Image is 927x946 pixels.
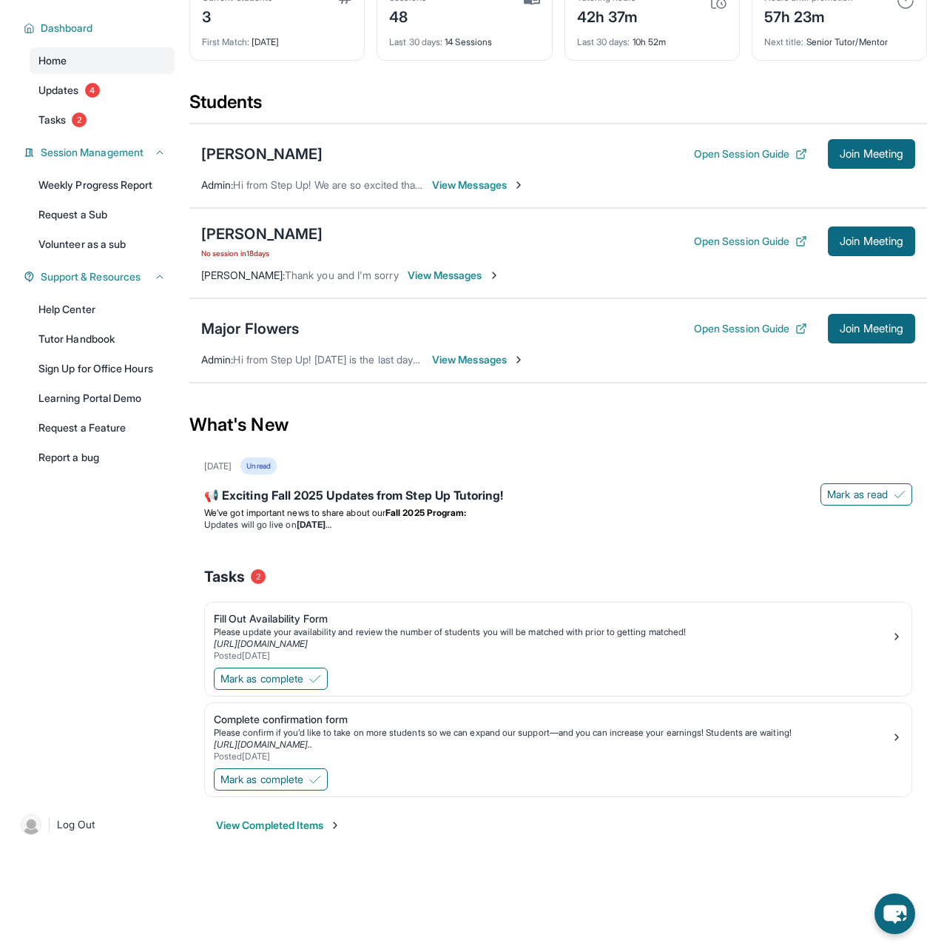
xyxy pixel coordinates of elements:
a: Sign Up for Office Hours [30,355,175,382]
span: | [47,816,51,833]
a: Request a Feature [30,415,175,441]
span: Next title : [764,36,804,47]
img: Chevron-Right [513,354,525,366]
div: 42h 37m [577,4,638,27]
span: Join Meeting [840,150,903,158]
button: Join Meeting [828,139,915,169]
span: Thank you and I'm sorry [285,269,399,281]
button: Open Session Guide [694,147,807,161]
div: Students [189,90,927,123]
a: Weekly Progress Report [30,172,175,198]
span: View Messages [408,268,500,283]
span: View Messages [432,178,525,192]
div: Complete confirmation form [214,712,891,727]
span: Support & Resources [41,269,141,284]
a: Tasks2 [30,107,175,133]
a: Request a Sub [30,201,175,228]
button: Support & Resources [35,269,166,284]
button: Join Meeting [828,227,915,256]
span: Updates [38,83,79,98]
div: Posted [DATE] [214,650,891,662]
span: Dashboard [41,21,93,36]
span: Admin : [201,178,233,191]
span: We’ve got important news to share about our [204,507,385,518]
span: View Messages [432,352,525,367]
img: Chevron-Right [488,269,500,281]
div: 57h 23m [764,4,853,27]
button: Open Session Guide [694,321,807,336]
div: Posted [DATE] [214,751,891,762]
div: Fill Out Availability Form [214,611,891,626]
div: Unread [240,457,276,474]
span: Join Meeting [840,237,903,246]
a: Tutor Handbook [30,326,175,352]
button: Session Management [35,145,166,160]
a: Updates4 [30,77,175,104]
span: First Match : [202,36,249,47]
span: 2 [251,569,266,584]
span: Join Meeting [840,324,903,333]
div: What's New [189,392,927,457]
span: No session in 18 days [201,247,323,259]
span: Mark as read [827,487,888,502]
button: chat-button [874,893,915,934]
span: 2 [72,113,87,127]
button: Mark as complete [214,768,328,791]
a: [URL][DOMAIN_NAME].. [214,739,312,750]
button: View Completed Items [216,818,341,833]
span: Last 30 days : [389,36,442,47]
span: Session Management [41,145,144,160]
button: Open Session Guide [694,234,807,249]
span: Tasks [38,113,66,127]
img: Chevron-Right [513,179,525,191]
button: Mark as read [820,483,912,506]
a: [URL][DOMAIN_NAME] [214,638,308,649]
a: Complete confirmation formPlease confirm if you’d like to take on more students so we can expand ... [205,703,911,765]
a: Fill Out Availability FormPlease update your availability and review the number of students you w... [205,603,911,665]
div: [DATE] [204,460,232,472]
a: Home [30,47,175,74]
div: [DATE] [202,27,352,48]
li: Updates will go live on [204,519,912,531]
div: Senior Tutor/Mentor [764,27,914,48]
a: Report a bug [30,444,175,471]
a: |Log Out [15,808,175,841]
span: Log Out [57,817,95,832]
strong: [DATE] [297,519,331,530]
span: Last 30 days : [577,36,630,47]
img: Mark as complete [309,774,321,785]
div: Please update your availability and review the number of students you will be matched with prior ... [214,626,891,638]
span: Mark as complete [220,772,303,787]
strong: Fall 2025 Program: [385,507,466,518]
span: Home [38,53,67,68]
a: Learning Portal Demo [30,385,175,412]
img: Mark as complete [309,673,321,685]
span: Mark as complete [220,671,303,686]
img: user-img [21,814,41,835]
div: 📢 Exciting Fall 2025 Updates from Step Up Tutoring! [204,486,912,507]
button: Mark as complete [214,668,328,690]
span: [PERSON_NAME] : [201,269,285,281]
img: Mark as read [894,489,906,500]
div: 3 [202,4,272,27]
a: Volunteer as a sub [30,231,175,258]
div: [PERSON_NAME] [201,224,323,244]
div: 48 [389,4,426,27]
div: 10h 52m [577,27,727,48]
span: Admin : [201,353,233,366]
button: Dashboard [35,21,166,36]
button: Join Meeting [828,314,915,343]
div: 14 Sessions [389,27,539,48]
div: Major Flowers [201,318,299,339]
span: Tasks [204,566,245,587]
a: Help Center [30,296,175,323]
div: Please confirm if you’d like to take on more students so we can expand our support—and you can in... [214,727,891,739]
span: 4 [85,83,100,98]
div: [PERSON_NAME] [201,144,323,164]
